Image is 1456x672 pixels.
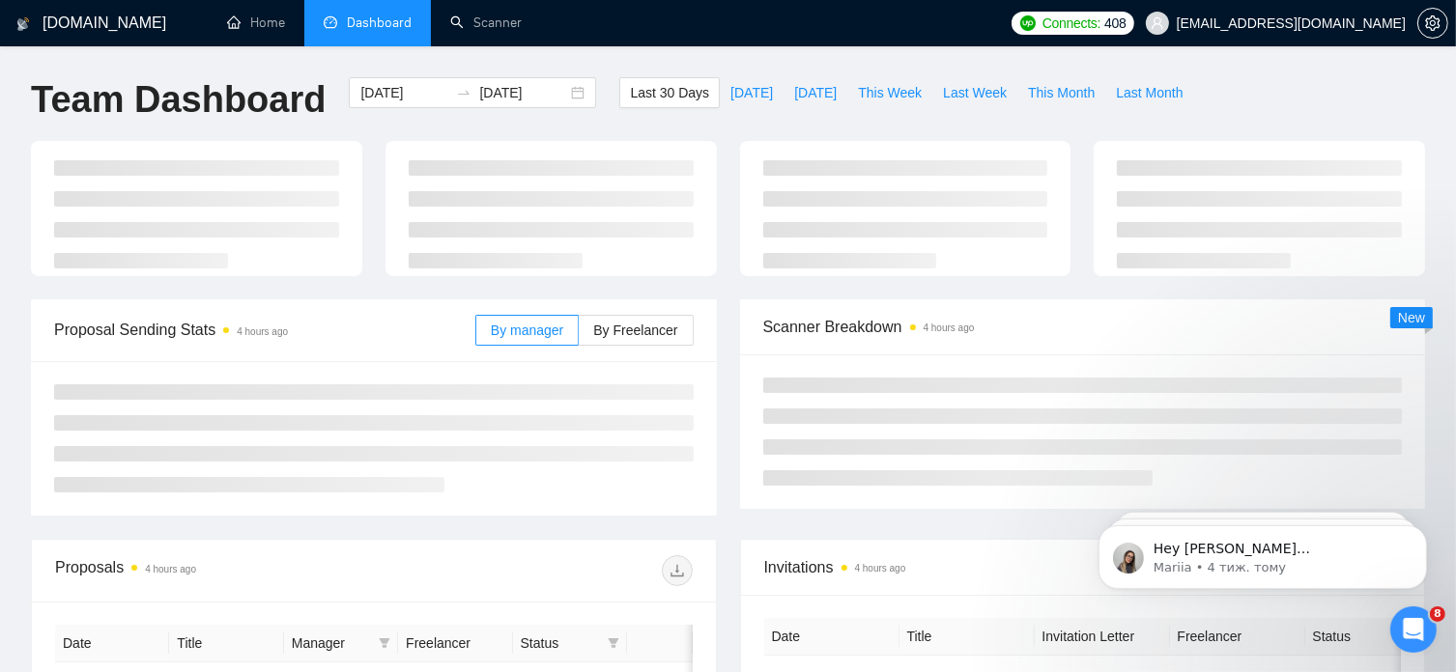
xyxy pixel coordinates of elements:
span: 408 [1104,13,1126,34]
iframe: Intercom notifications повідомлення [1070,485,1456,620]
span: Last Week [943,82,1007,103]
time: 4 hours ago [237,326,288,337]
span: Manager [292,632,371,654]
button: Last Month [1105,77,1193,108]
span: Invitations [764,555,1402,579]
span: filter [375,629,394,658]
button: setting [1417,8,1448,39]
span: Dashboard [347,14,412,31]
span: [DATE] [730,82,773,103]
button: [DATE] [784,77,847,108]
span: filter [608,637,619,649]
th: Freelancer [398,625,512,662]
span: Connects: [1042,13,1100,34]
button: This Month [1017,77,1105,108]
th: Invitation Letter [1035,618,1170,656]
button: Last Week [932,77,1017,108]
button: [DATE] [720,77,784,108]
span: Status [521,632,600,654]
th: Title [169,625,283,662]
span: setting [1418,15,1447,31]
span: 8 [1430,606,1445,622]
input: End date [479,82,567,103]
span: This Week [858,82,922,103]
span: By Freelancer [593,322,677,338]
span: Last Month [1116,82,1183,103]
a: searchScanner [450,14,522,31]
iframe: Intercom live chat [1390,606,1437,653]
span: Last 30 Days [630,82,709,103]
th: Status [1305,618,1441,656]
span: By manager [491,322,563,338]
span: dashboard [324,15,337,29]
th: Date [55,625,169,662]
th: Title [899,618,1035,656]
input: Start date [360,82,448,103]
th: Manager [284,625,398,662]
a: homeHome [227,14,285,31]
span: New [1398,310,1425,325]
button: Last 30 Days [619,77,720,108]
span: [DATE] [794,82,837,103]
span: Scanner Breakdown [763,315,1403,339]
a: setting [1417,15,1448,31]
span: user [1151,16,1164,30]
th: Freelancer [1170,618,1305,656]
span: This Month [1028,82,1095,103]
span: to [456,85,471,100]
span: filter [604,629,623,658]
button: This Week [847,77,932,108]
img: logo [16,9,30,40]
span: Proposal Sending Stats [54,318,475,342]
div: Proposals [55,555,374,586]
time: 4 hours ago [924,322,975,333]
span: filter [379,637,390,649]
time: 4 hours ago [855,563,906,574]
th: Date [764,618,899,656]
img: upwork-logo.png [1020,15,1036,31]
h1: Team Dashboard [31,77,326,123]
time: 4 hours ago [145,564,196,574]
span: swap-right [456,85,471,100]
